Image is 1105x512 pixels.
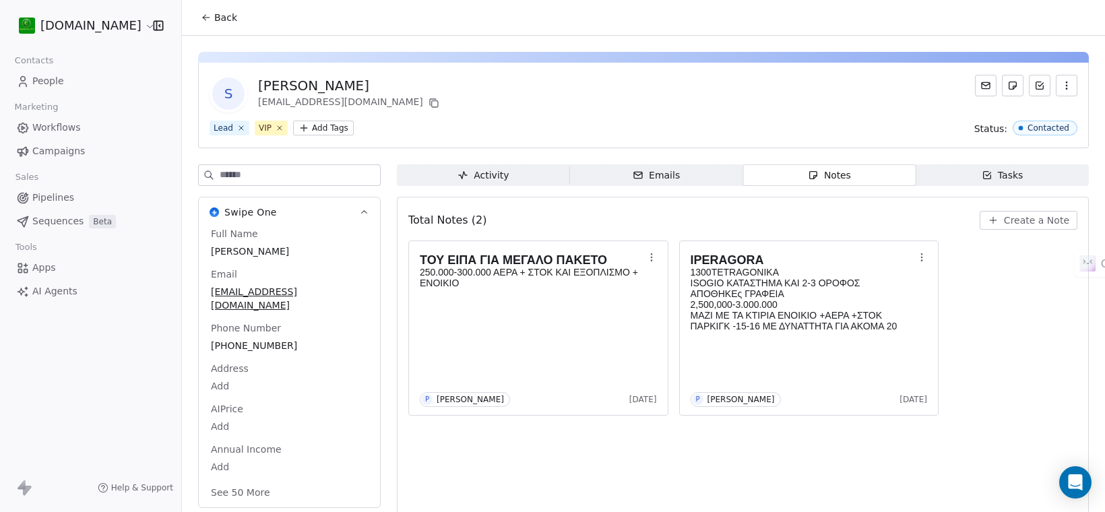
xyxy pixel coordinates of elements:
span: Email [208,267,240,281]
span: Back [214,11,237,24]
a: Workflows [11,117,170,139]
img: Swipe One [210,207,219,217]
span: Sales [9,167,44,187]
div: [PERSON_NAME] [437,395,504,404]
span: Workflows [32,121,81,135]
div: Activity [457,168,509,183]
span: [PHONE_NUMBER] [211,339,368,352]
button: Create a Note [980,211,1077,230]
span: Annual Income [208,443,284,456]
span: Swipe One [224,205,277,219]
div: Tasks [982,168,1023,183]
p: ΜΑΖΙ ΜΕ ΤΑ ΚΤΙΡΙΑ ΕΝΟΙΚΙΟ +ΑΕΡΑ +ΣΤΟΚ [691,310,914,321]
span: Status: [974,122,1007,135]
div: P [425,394,429,405]
span: AIPrice [208,402,246,416]
p: 250.000-300.000 ΑΕΡΑ + ΣΤΟΚ ΚΑΙ ΕΞΟΠΛΙΣΜΟ + ΕΝΟΙΚΙΟ [420,267,643,288]
p: 2,500,000-3.000.000 [691,299,914,310]
div: [EMAIL_ADDRESS][DOMAIN_NAME] [258,95,442,111]
h1: ΤΟΥ ΕΙΠΑ ΓΙΑ ΜΕΓΑΛΟ ΠΑΚΕΤΟ [420,253,643,267]
a: People [11,70,170,92]
span: People [32,74,64,88]
div: P [695,394,699,405]
span: S [212,77,245,110]
span: Marketing [9,97,64,117]
span: Add [211,379,368,393]
img: 439216937_921727863089572_7037892552807592703_n%20(1).jpg [19,18,35,34]
span: Add [211,460,368,474]
a: Help & Support [98,482,173,493]
span: Phone Number [208,321,284,335]
span: [PERSON_NAME] [211,245,368,258]
button: [DOMAIN_NAME] [16,14,144,37]
span: Tools [9,237,42,257]
a: AI Agents [11,280,170,302]
a: Pipelines [11,187,170,209]
span: Full Name [208,227,261,241]
span: Total Notes (2) [408,212,486,228]
span: Add [211,420,368,433]
div: Contacted [1028,123,1069,133]
a: Apps [11,257,170,279]
h1: IPERAGORA [691,253,914,267]
span: Campaigns [32,144,85,158]
div: Lead [214,122,233,134]
span: Help & Support [111,482,173,493]
span: [DATE] [629,394,657,405]
span: Sequences [32,214,84,228]
button: See 50 More [203,480,278,505]
button: Back [193,5,245,30]
button: Swipe OneSwipe One [199,197,380,227]
div: [PERSON_NAME] [258,76,442,95]
span: Address [208,362,251,375]
span: Create a Note [1004,214,1069,227]
div: Swipe OneSwipe One [199,227,380,507]
span: AI Agents [32,284,77,298]
a: SequencesBeta [11,210,170,232]
p: 1300TETRAGONIKA [691,267,914,278]
span: Beta [89,215,116,228]
span: [EMAIL_ADDRESS][DOMAIN_NAME] [211,285,368,312]
div: [PERSON_NAME] [707,395,775,404]
span: Apps [32,261,56,275]
span: Contacts [9,51,59,71]
div: VIP [259,122,272,134]
div: Open Intercom Messenger [1059,466,1092,499]
span: [DATE] [899,394,927,405]
button: Add Tags [293,121,354,135]
span: [DOMAIN_NAME] [40,17,141,34]
a: Campaigns [11,140,170,162]
span: Pipelines [32,191,74,205]
p: ISOGIO ΚΑΤΑΣΤΗΜΑ ΚΑΙ 2-3 ΟΡΟΦΟΣ ΑΠΟΘΗΚΕς ΓΡΑΦΕΙΑ [691,278,914,299]
p: ΠΑΡΚΙΓΚ -15-16 ΜΕ ΔΥΝΑΤΤΗΤΑ ΓΙΑ ΑΚΟΜΑ 20 [691,321,914,331]
div: Emails [633,168,680,183]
